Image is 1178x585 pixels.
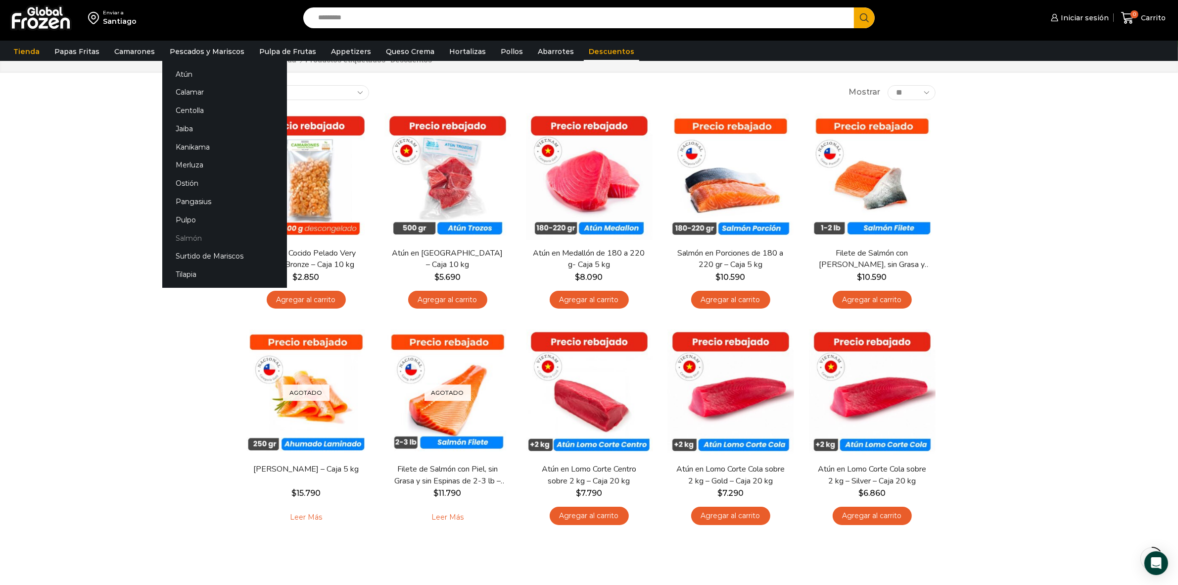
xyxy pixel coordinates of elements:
[390,248,504,270] a: Atún en [GEOGRAPHIC_DATA] – Caja 10 kg
[162,65,287,83] a: Atún
[162,102,287,120] a: Centolla
[575,272,603,282] bdi: 8.090
[434,272,461,282] bdi: 5.690
[677,431,784,449] span: Vista Rápida
[267,291,346,309] a: Agregar al carrito: “Camarón Cocido Pelado Very Small - Bronze - Caja 10 kg”
[88,9,103,26] img: address-field-icon.svg
[394,431,501,449] span: Vista Rápida
[819,215,925,233] span: Vista Rápida
[293,272,320,282] bdi: 2.850
[162,266,287,284] a: Tilapia
[109,42,160,61] a: Camarones
[162,119,287,138] a: Jaiba
[857,272,887,282] bdi: 10.590
[253,215,359,233] span: Vista Rápida
[103,9,137,16] div: Enviar a
[1144,551,1168,575] div: Open Intercom Messenger
[8,42,45,61] a: Tienda
[162,211,287,229] a: Pulpo
[275,507,337,528] a: Leé más sobre “Salmón Ahumado Laminado - Caja 5 kg”
[858,488,863,498] span: $
[584,42,639,61] a: Descuentos
[394,215,501,233] span: Vista Rápida
[858,488,886,498] bdi: 6.860
[496,42,528,61] a: Pollos
[815,248,929,270] a: Filete de Salmón con [PERSON_NAME], sin Grasa y sin Espinas 1-2 lb – Caja 10 Kg
[532,248,646,270] a: Atún en Medallón de 180 a 220 g- Caja 5 kg
[249,464,363,475] a: [PERSON_NAME] – Caja 5 kg
[162,229,287,247] a: Salmón
[444,42,491,61] a: Hortalizas
[833,507,912,525] a: Agregar al carrito: “Atún en Lomo Corte Cola sobre 2 kg - Silver - Caja 20 kg”
[815,464,929,486] a: Atún en Lomo Corte Cola sobre 2 kg – Silver – Caja 20 kg
[1119,6,1168,30] a: 0 Carrito
[716,272,746,282] bdi: 10.590
[162,156,287,174] a: Merluza
[716,272,721,282] span: $
[434,488,439,498] span: $
[1058,13,1109,23] span: Iniciar sesión
[819,431,925,449] span: Vista Rápida
[857,272,862,282] span: $
[550,291,629,309] a: Agregar al carrito: “Atún en Medallón de 180 a 220 g- Caja 5 kg”
[854,7,875,28] button: Search button
[390,464,504,486] a: Filete de Salmón con Piel, sin Grasa y sin Espinas de 2-3 lb – Premium – Caja 10 kg
[254,42,321,61] a: Pulpa de Frutas
[833,291,912,309] a: Agregar al carrito: “Filete de Salmón con Piel, sin Grasa y sin Espinas 1-2 lb – Caja 10 Kg”
[536,431,642,449] span: Vista Rápida
[434,488,462,498] bdi: 11.790
[1131,10,1138,18] span: 0
[291,488,296,498] span: $
[253,431,359,449] span: Vista Rápida
[434,272,439,282] span: $
[691,507,770,525] a: Agregar al carrito: “Atún en Lomo Corte Cola sobre 2 kg - Gold – Caja 20 kg”
[691,291,770,309] a: Agregar al carrito: “Salmón en Porciones de 180 a 220 gr - Caja 5 kg”
[416,507,479,528] a: Leé más sobre “Filete de Salmón con Piel, sin Grasa y sin Espinas de 2-3 lb - Premium - Caja 10 kg”
[533,42,579,61] a: Abarrotes
[165,42,249,61] a: Pescados y Mariscos
[673,464,787,486] a: Atún en Lomo Corte Cola sobre 2 kg – Gold – Caja 20 kg
[162,83,287,102] a: Calamar
[576,488,602,498] bdi: 7.790
[677,215,784,233] span: Vista Rápida
[673,248,787,270] a: Salmón en Porciones de 180 a 220 gr – Caja 5 kg
[550,507,629,525] a: Agregar al carrito: “Atún en Lomo Corte Centro sobre 2 kg - Caja 20 kg”
[162,138,287,156] a: Kanikama
[576,488,581,498] span: $
[291,488,321,498] bdi: 15.790
[49,42,104,61] a: Papas Fritas
[326,42,376,61] a: Appetizers
[162,193,287,211] a: Pangasius
[536,215,642,233] span: Vista Rápida
[283,385,330,401] p: Agotado
[408,291,487,309] a: Agregar al carrito: “Atún en Trozos - Caja 10 kg”
[162,247,287,266] a: Surtido de Mariscos
[848,87,880,98] span: Mostrar
[162,174,287,193] a: Ostión
[424,385,471,401] p: Agotado
[717,488,722,498] span: $
[103,16,137,26] div: Santiago
[381,42,439,61] a: Queso Crema
[575,272,580,282] span: $
[243,85,369,100] select: Pedido de la tienda
[293,272,298,282] span: $
[717,488,744,498] bdi: 7.290
[532,464,646,486] a: Atún en Lomo Corte Centro sobre 2 kg – Caja 20 kg
[1138,13,1166,23] span: Carrito
[1048,8,1109,28] a: Iniciar sesión
[249,248,363,270] a: Camarón Cocido Pelado Very Small – Bronze – Caja 10 kg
